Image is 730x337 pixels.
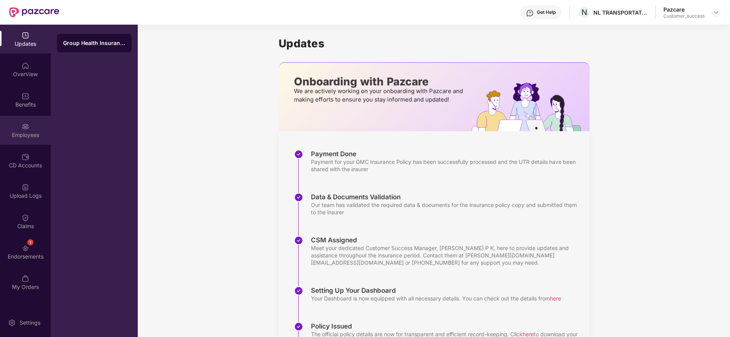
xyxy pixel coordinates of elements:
[593,9,647,16] div: NL TRANSPORTATION PRIVATE LIMITED
[537,9,556,15] div: Get Help
[27,239,33,245] div: 1
[22,214,29,222] img: svg+xml;base64,PHN2ZyBpZD0iQ2xhaW0iIHhtbG5zPSJodHRwOi8vd3d3LnczLm9yZy8yMDAwL3N2ZyIgd2lkdGg9IjIwIi...
[294,150,303,159] img: svg+xml;base64,PHN2ZyBpZD0iU3RlcC1Eb25lLTMyeDMyIiB4bWxucz0iaHR0cDovL3d3dy53My5vcmcvMjAwMC9zdmciIH...
[311,295,561,302] div: Your Dashboard is now equipped with all necessary details. You can check out the details from
[294,286,303,295] img: svg+xml;base64,PHN2ZyBpZD0iU3RlcC1Eb25lLTMyeDMyIiB4bWxucz0iaHR0cDovL3d3dy53My5vcmcvMjAwMC9zdmciIH...
[22,92,29,100] img: svg+xml;base64,PHN2ZyBpZD0iQmVuZWZpdHMiIHhtbG5zPSJodHRwOi8vd3d3LnczLm9yZy8yMDAwL3N2ZyIgd2lkdGg9Ij...
[472,83,589,131] img: hrOnboarding
[663,13,705,19] div: Customer_success
[9,7,59,17] img: New Pazcare Logo
[311,322,582,330] div: Policy Issued
[22,275,29,282] img: svg+xml;base64,PHN2ZyBpZD0iTXlfT3JkZXJzIiBkYXRhLW5hbWU9Ik15IE9yZGVycyIgeG1sbnM9Imh0dHA6Ly93d3cudz...
[294,78,465,85] p: Onboarding with Pazcare
[279,37,590,50] h1: Updates
[294,193,303,202] img: svg+xml;base64,PHN2ZyBpZD0iU3RlcC1Eb25lLTMyeDMyIiB4bWxucz0iaHR0cDovL3d3dy53My5vcmcvMjAwMC9zdmciIH...
[294,236,303,245] img: svg+xml;base64,PHN2ZyBpZD0iU3RlcC1Eb25lLTMyeDMyIiB4bWxucz0iaHR0cDovL3d3dy53My5vcmcvMjAwMC9zdmciIH...
[526,9,534,17] img: svg+xml;base64,PHN2ZyBpZD0iSGVscC0zMngzMiIgeG1sbnM9Imh0dHA6Ly93d3cudzMub3JnLzIwMDAvc3ZnIiB3aWR0aD...
[63,39,125,47] div: Group Health Insurance
[22,153,29,161] img: svg+xml;base64,PHN2ZyBpZD0iQ0RfQWNjb3VudHMiIGRhdGEtbmFtZT0iQ0QgQWNjb3VudHMiIHhtbG5zPSJodHRwOi8vd3...
[713,9,719,15] img: svg+xml;base64,PHN2ZyBpZD0iRHJvcGRvd24tMzJ4MzIiIHhtbG5zPSJodHRwOi8vd3d3LnczLm9yZy8yMDAwL3N2ZyIgd2...
[17,319,43,327] div: Settings
[22,62,29,70] img: svg+xml;base64,PHN2ZyBpZD0iSG9tZSIgeG1sbnM9Imh0dHA6Ly93d3cudzMub3JnLzIwMDAvc3ZnIiB3aWR0aD0iMjAiIG...
[581,8,587,17] span: N
[294,322,303,331] img: svg+xml;base64,PHN2ZyBpZD0iU3RlcC1Eb25lLTMyeDMyIiB4bWxucz0iaHR0cDovL3d3dy53My5vcmcvMjAwMC9zdmciIH...
[311,201,582,216] div: Our team has validated the required data & documents for the insurance policy copy and submitted ...
[8,319,16,327] img: svg+xml;base64,PHN2ZyBpZD0iU2V0dGluZy0yMHgyMCIgeG1sbnM9Imh0dHA6Ly93d3cudzMub3JnLzIwMDAvc3ZnIiB3aW...
[550,295,561,302] span: here
[22,32,29,39] img: svg+xml;base64,PHN2ZyBpZD0iVXBkYXRlZCIgeG1sbnM9Imh0dHA6Ly93d3cudzMub3JnLzIwMDAvc3ZnIiB3aWR0aD0iMj...
[311,150,582,158] div: Payment Done
[311,236,582,244] div: CSM Assigned
[311,193,582,201] div: Data & Documents Validation
[294,87,465,104] p: We are actively working on your onboarding with Pazcare and making efforts to ensure you stay inf...
[22,244,29,252] img: svg+xml;base64,PHN2ZyBpZD0iRW5kb3JzZW1lbnRzIiB4bWxucz0iaHR0cDovL3d3dy53My5vcmcvMjAwMC9zdmciIHdpZH...
[22,184,29,191] img: svg+xml;base64,PHN2ZyBpZD0iVXBsb2FkX0xvZ3MiIGRhdGEtbmFtZT0iVXBsb2FkIExvZ3MiIHhtbG5zPSJodHRwOi8vd3...
[311,286,561,295] div: Setting Up Your Dashboard
[311,158,582,173] div: Payment for your GMC Insurance Policy has been successfully processed and the UTR details have be...
[663,6,705,13] div: Pazcare
[22,123,29,130] img: svg+xml;base64,PHN2ZyBpZD0iRW1wbG95ZWVzIiB4bWxucz0iaHR0cDovL3d3dy53My5vcmcvMjAwMC9zdmciIHdpZHRoPS...
[311,244,582,266] div: Meet your dedicated Customer Success Manager, [PERSON_NAME] P K, here to provide updates and assi...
